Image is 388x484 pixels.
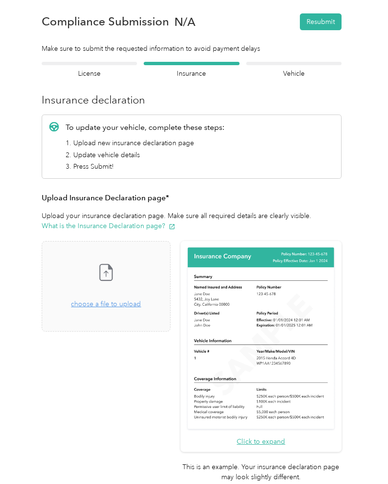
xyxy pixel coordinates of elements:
h4: Insurance [144,69,239,79]
li: 3. Press Submit! [66,161,225,172]
li: 1. Upload new insurance declaration page [66,138,225,148]
img: Sample insurance declaration [185,246,336,431]
h4: License [42,69,137,79]
h3: Insurance declaration [42,92,342,108]
span: choose a file to upload [71,300,141,308]
button: Resubmit [300,13,342,30]
button: Click to expand [237,437,285,447]
span: N/A [174,17,195,27]
iframe: Everlance-gr Chat Button Frame [334,430,388,484]
li: 2. Update vehicle details [66,150,225,160]
p: This is an example. Your insurance declaration page may look slightly different. [181,462,342,482]
p: Upload your insurance declaration page. Make sure all required details are clearly visible. [42,211,342,231]
span: choose a file to upload [42,242,170,331]
div: Make sure to submit the requested information to avoid payment delays [42,44,342,54]
h4: Vehicle [246,69,342,79]
h1: Compliance Submission [42,15,169,28]
p: To update your vehicle, complete these steps: [66,122,225,133]
h3: Upload Insurance Declaration page* [42,192,342,204]
button: What is the Insurance Declaration page? [42,221,175,231]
